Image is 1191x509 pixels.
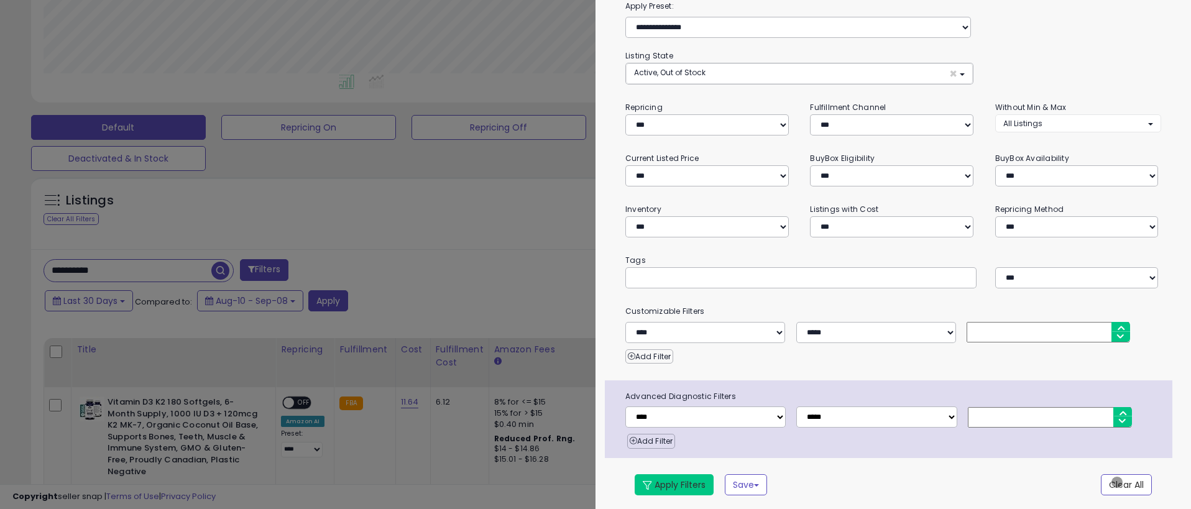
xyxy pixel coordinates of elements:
span: Active, Out of Stock [634,67,706,78]
span: × [949,67,957,80]
span: All Listings [1003,118,1042,129]
span: Advanced Diagnostic Filters [616,390,1172,403]
small: BuyBox Availability [995,153,1069,163]
small: Listings with Cost [810,204,878,214]
button: Save [725,474,767,495]
small: Customizable Filters [616,305,1170,318]
small: Repricing Method [995,204,1064,214]
small: Inventory [625,204,661,214]
button: Clear All [1101,474,1152,495]
small: BuyBox Eligibility [810,153,875,163]
button: All Listings [995,114,1161,132]
small: Without Min & Max [995,102,1067,112]
small: Tags [616,254,1170,267]
small: Listing State [625,50,673,61]
small: Fulfillment Channel [810,102,886,112]
button: Add Filter [627,434,675,449]
small: Current Listed Price [625,153,699,163]
button: Apply Filters [635,474,714,495]
button: Add Filter [625,349,673,364]
button: Active, Out of Stock × [626,63,973,84]
small: Repricing [625,102,663,112]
